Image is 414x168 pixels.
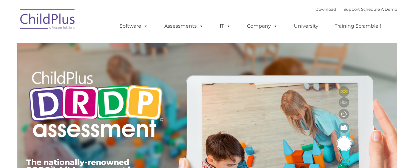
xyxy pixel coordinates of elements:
[241,20,284,32] a: Company
[344,7,360,12] a: Support
[26,63,165,148] img: Copyright - DRDP Logo Light
[158,20,210,32] a: Assessments
[288,20,325,32] a: University
[113,20,154,32] a: Software
[361,7,397,12] a: Schedule A Demo
[315,7,397,12] font: |
[17,5,78,36] img: ChildPlus by Procare Solutions
[214,20,237,32] a: IT
[329,20,387,32] a: Training Scramble!!
[315,7,336,12] a: Download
